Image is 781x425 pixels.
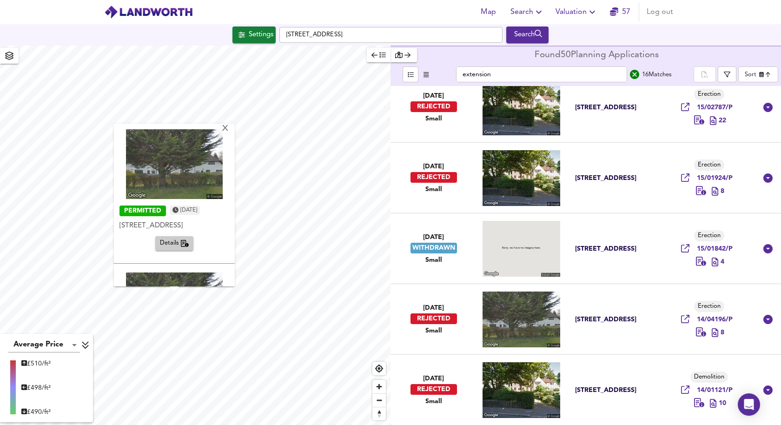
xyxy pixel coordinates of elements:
svg: Show Details [762,173,774,184]
div: Click to configure Search Settings [232,27,276,43]
span: 22 [719,116,726,125]
span: 15/01842/P [697,245,733,253]
span: 8 [721,187,724,196]
span: [DATE] [423,233,444,241]
div: Erection [694,230,724,241]
div: [STREET_ADDRESS] [575,174,640,183]
button: Details [155,236,194,251]
div: [DATE]REJECTEDSmall[STREET_ADDRESS]Erection14/04196/P 8 [390,284,781,355]
span: Small [425,256,442,265]
button: Log out [643,3,677,21]
div: REJECTED [410,313,457,324]
span: Small [425,114,442,123]
img: streetview [483,221,560,277]
div: Sort [738,66,778,82]
button: 57 [605,3,635,21]
button: Reset bearing to north [372,407,386,420]
img: streetview [483,292,560,347]
a: 57 [610,6,630,19]
div: [STREET_ADDRESS] [575,245,640,253]
span: Valuation [556,6,598,19]
span: Zoom out [372,394,386,407]
div: REJECTED [410,384,457,395]
div: [DATE]REJECTEDSmall[STREET_ADDRESS]Erection15/01924/P 8 [390,143,781,213]
span: [DATE] [423,375,444,383]
span: Log out [647,6,673,19]
time: Friday, March 11, 2016 at 12:00:00 AM [180,206,197,215]
div: Open Intercom Messenger [738,393,760,416]
button: Map [473,3,503,21]
span: 14/04196/P [697,315,733,324]
div: £ 498/ft² [21,383,51,392]
span: 4 [721,258,724,266]
div: Average Price [8,338,80,352]
button: Search [506,27,549,43]
button: search [627,67,642,82]
span: [DATE] [423,163,444,171]
span: Small [425,397,442,406]
img: streetview [126,272,223,342]
div: Erection of single/two storey side/rear extension [696,327,706,338]
button: Settings [232,27,276,43]
span: Erection [694,161,724,170]
div: Erection [694,301,724,312]
div: Run Your Search [506,27,549,43]
div: [DATE]WITHDRAWNSmall[STREET_ADDRESS]Erection15/01842/P 4 [390,213,781,284]
button: Search [507,3,548,21]
span: Erection [694,90,724,99]
div: Erection [694,159,724,171]
img: streetview [483,150,560,206]
button: Valuation [552,3,602,21]
span: Map [477,6,499,19]
img: streetview [483,362,560,418]
div: Sort [745,70,756,79]
button: Find my location [372,362,386,375]
div: REJECTED [410,101,457,112]
div: Alterations and use of garage as habitable room; erection of single storey side extension and con... [694,115,704,126]
button: Zoom in [372,380,386,393]
div: PERMITTED [119,206,166,217]
span: 14/01121/P [697,386,733,395]
span: Erection [694,302,724,311]
svg: Show Details [762,102,774,113]
span: Erection [694,232,724,240]
div: [STREET_ADDRESS] [119,221,229,231]
div: X [221,125,229,133]
span: Details [160,238,189,249]
svg: Show Details [762,314,774,325]
div: REJECTED [410,172,457,183]
img: streetview [126,129,223,199]
input: Enter a location... [279,27,503,43]
div: 16 Match es [642,70,672,80]
div: Found 50 Planning Applications [535,51,659,60]
div: WITHDRAWN [410,243,457,253]
span: Demolition [690,373,728,382]
div: Erection [694,89,724,100]
div: [STREET_ADDRESS] [575,103,640,112]
span: 15/01924/P [697,174,733,183]
div: £ 510/ft² [21,359,51,368]
button: Zoom out [372,393,386,407]
span: Small [425,326,442,335]
div: [STREET_ADDRESS] [575,386,640,395]
span: [DATE] [423,92,444,100]
svg: Show Details [762,243,774,254]
div: Settings [249,29,273,41]
span: 10 [719,399,726,408]
svg: Show Details [762,385,774,396]
div: Search [509,29,546,41]
div: split button [694,66,716,82]
div: [DATE]REJECTEDSmall[STREET_ADDRESS]Erection15/02787/P 22 [390,72,781,143]
div: Erection of single/two storey side/rear extension and front porch [696,186,706,197]
div: [STREET_ADDRESS] [575,315,640,324]
span: 15/02787/P [697,103,733,112]
div: Demolition of existing double garage; construction of first floor and erection of single/two stor... [694,398,704,409]
div: £ 490/ft² [21,407,51,417]
img: logo [104,5,193,19]
span: Search [510,6,544,19]
span: Small [425,185,442,194]
img: streetview [483,80,560,135]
